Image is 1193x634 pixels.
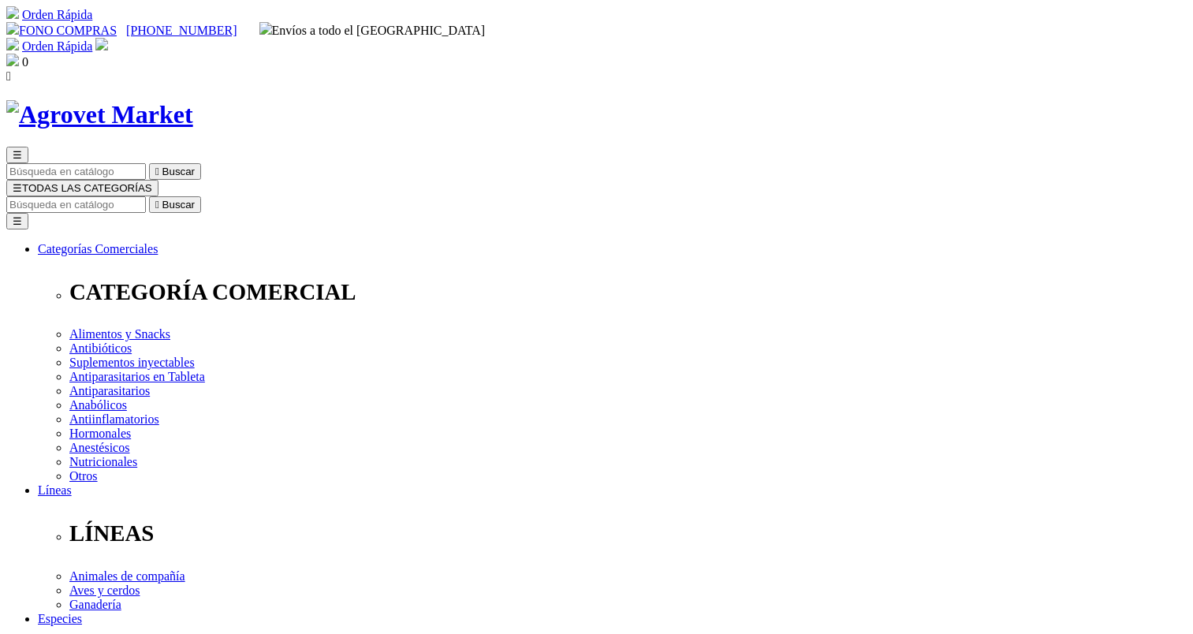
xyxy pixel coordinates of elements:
a: Alimentos y Snacks [69,327,170,341]
a: Suplementos inyectables [69,356,195,369]
span: 0 [22,55,28,69]
i:  [6,69,11,83]
img: Agrovet Market [6,100,193,129]
input: Buscar [6,163,146,180]
button: ☰TODAS LAS CATEGORÍAS [6,180,158,196]
button: ☰ [6,213,28,229]
p: LÍNEAS [69,520,1187,546]
a: Antiparasitarios en Tableta [69,370,205,383]
img: shopping-cart.svg [6,6,19,19]
img: delivery-truck.svg [259,22,272,35]
a: Aves y cerdos [69,584,140,597]
i:  [155,166,159,177]
a: Antiparasitarios [69,384,150,397]
img: phone.svg [6,22,19,35]
a: Anestésicos [69,441,129,454]
a: [PHONE_NUMBER] [126,24,237,37]
input: Buscar [6,196,146,213]
a: Orden Rápida [22,8,92,21]
a: Orden Rápida [22,39,92,53]
img: shopping-bag.svg [6,54,19,66]
p: CATEGORÍA COMERCIAL [69,279,1187,305]
img: user.svg [95,38,108,50]
a: Antiinflamatorios [69,412,159,426]
a: Nutricionales [69,455,137,468]
a: Ganadería [69,598,121,611]
a: Animales de compañía [69,569,185,583]
span: ☰ [13,182,22,194]
span: ☰ [13,149,22,161]
img: shopping-cart.svg [6,38,19,50]
span: Envíos a todo el [GEOGRAPHIC_DATA] [259,24,486,37]
span: Buscar [162,199,195,211]
a: Otros [69,469,98,483]
a: Anabólicos [69,398,127,412]
span: Buscar [162,166,195,177]
a: Hormonales [69,427,131,440]
button: ☰ [6,147,28,163]
button:  Buscar [149,196,201,213]
a: Especies [38,612,82,625]
a: Acceda a su cuenta de cliente [95,39,108,53]
i:  [155,199,159,211]
a: Antibióticos [69,341,132,355]
button:  Buscar [149,163,201,180]
a: Líneas [38,483,72,497]
a: FONO COMPRAS [6,24,117,37]
a: Categorías Comerciales [38,242,158,255]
